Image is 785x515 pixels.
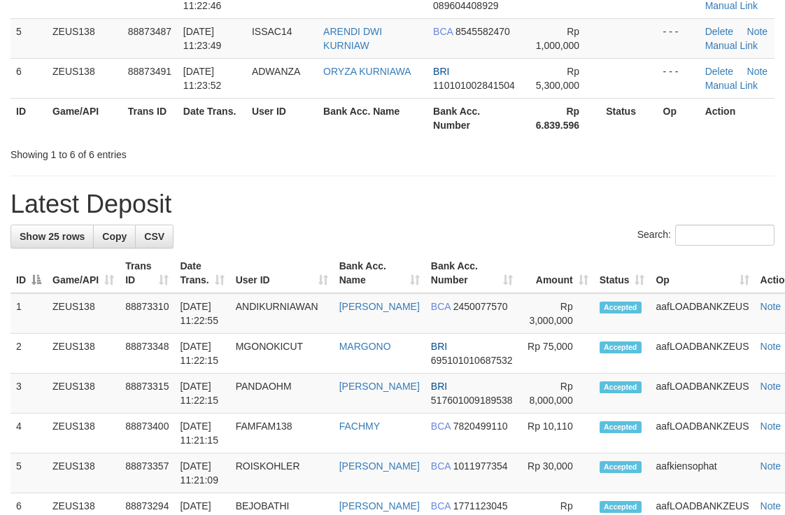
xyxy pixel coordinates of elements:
[252,26,292,37] span: ISSAC14
[47,414,120,453] td: ZEUS138
[675,225,775,246] input: Search:
[47,58,122,98] td: ZEUS138
[761,460,782,472] a: Note
[658,18,700,58] td: - - -
[47,453,120,493] td: ZEUS138
[650,453,754,493] td: aafkiensophat
[10,58,47,98] td: 6
[425,253,518,293] th: Bank Acc. Number: activate to sort column ascending
[431,301,451,312] span: BCA
[600,501,642,513] span: Accepted
[431,341,447,352] span: BRI
[174,374,229,414] td: [DATE] 11:22:15
[433,80,515,91] span: Copy 110101002841504 to clipboard
[453,460,508,472] span: Copy 1011977354 to clipboard
[650,414,754,453] td: aafLOADBANKZEUS
[174,414,229,453] td: [DATE] 11:21:15
[650,374,754,414] td: aafLOADBANKZEUS
[650,293,754,334] td: aafLOADBANKZEUS
[453,421,508,432] span: Copy 7820499110 to clipboard
[761,301,782,312] a: Note
[658,58,700,98] td: - - -
[93,225,136,248] a: Copy
[339,421,380,432] a: FACHMY
[339,381,420,392] a: [PERSON_NAME]
[178,98,246,138] th: Date Trans.
[10,142,317,162] div: Showing 1 to 6 of 6 entries
[174,293,229,334] td: [DATE] 11:22:55
[339,500,420,512] a: [PERSON_NAME]
[135,225,174,248] a: CSV
[230,334,334,374] td: MGONOKICUT
[120,374,174,414] td: 88873315
[700,98,775,138] th: Action
[600,98,657,138] th: Status
[431,395,513,406] span: Copy 517601009189538 to clipboard
[144,231,164,242] span: CSV
[747,26,768,37] a: Note
[433,26,453,37] span: BCA
[47,293,120,334] td: ZEUS138
[318,98,427,138] th: Bank Acc. Name
[47,253,120,293] th: Game/API: activate to sort column ascending
[183,26,222,51] span: [DATE] 11:23:49
[518,453,594,493] td: Rp 30,000
[120,453,174,493] td: 88873357
[705,66,733,77] a: Delete
[174,453,229,493] td: [DATE] 11:21:09
[334,253,425,293] th: Bank Acc. Name: activate to sort column ascending
[102,231,127,242] span: Copy
[10,18,47,58] td: 5
[761,421,782,432] a: Note
[20,231,85,242] span: Show 25 rows
[323,26,382,51] a: ARENDI DWI KURNIAW
[10,225,94,248] a: Show 25 rows
[522,98,600,138] th: Rp 6.839.596
[761,341,782,352] a: Note
[536,26,579,51] span: Rp 1,000,000
[705,26,733,37] a: Delete
[431,460,451,472] span: BCA
[600,421,642,433] span: Accepted
[10,453,47,493] td: 5
[658,98,700,138] th: Op
[761,381,782,392] a: Note
[705,40,758,51] a: Manual Link
[10,253,47,293] th: ID: activate to sort column descending
[230,253,334,293] th: User ID: activate to sort column ascending
[174,253,229,293] th: Date Trans.: activate to sort column ascending
[518,334,594,374] td: Rp 75,000
[10,293,47,334] td: 1
[47,374,120,414] td: ZEUS138
[536,66,579,91] span: Rp 5,300,000
[453,301,508,312] span: Copy 2450077570 to clipboard
[246,98,318,138] th: User ID
[433,66,449,77] span: BRI
[453,500,508,512] span: Copy 1771123045 to clipboard
[339,460,420,472] a: [PERSON_NAME]
[252,66,300,77] span: ADWANZA
[183,66,222,91] span: [DATE] 11:23:52
[10,414,47,453] td: 4
[518,253,594,293] th: Amount: activate to sort column ascending
[47,18,122,58] td: ZEUS138
[761,500,782,512] a: Note
[323,66,411,77] a: ORYZA KURNIAWA
[650,334,754,374] td: aafLOADBANKZEUS
[10,98,47,138] th: ID
[230,453,334,493] td: ROISKOHLER
[455,26,510,37] span: Copy 8545582470 to clipboard
[120,253,174,293] th: Trans ID: activate to sort column ascending
[600,341,642,353] span: Accepted
[594,253,651,293] th: Status: activate to sort column ascending
[174,334,229,374] td: [DATE] 11:22:15
[431,381,447,392] span: BRI
[120,334,174,374] td: 88873348
[339,301,420,312] a: [PERSON_NAME]
[10,374,47,414] td: 3
[427,98,522,138] th: Bank Acc. Number
[637,225,775,246] label: Search:
[122,98,178,138] th: Trans ID
[747,66,768,77] a: Note
[339,341,391,352] a: MARGONO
